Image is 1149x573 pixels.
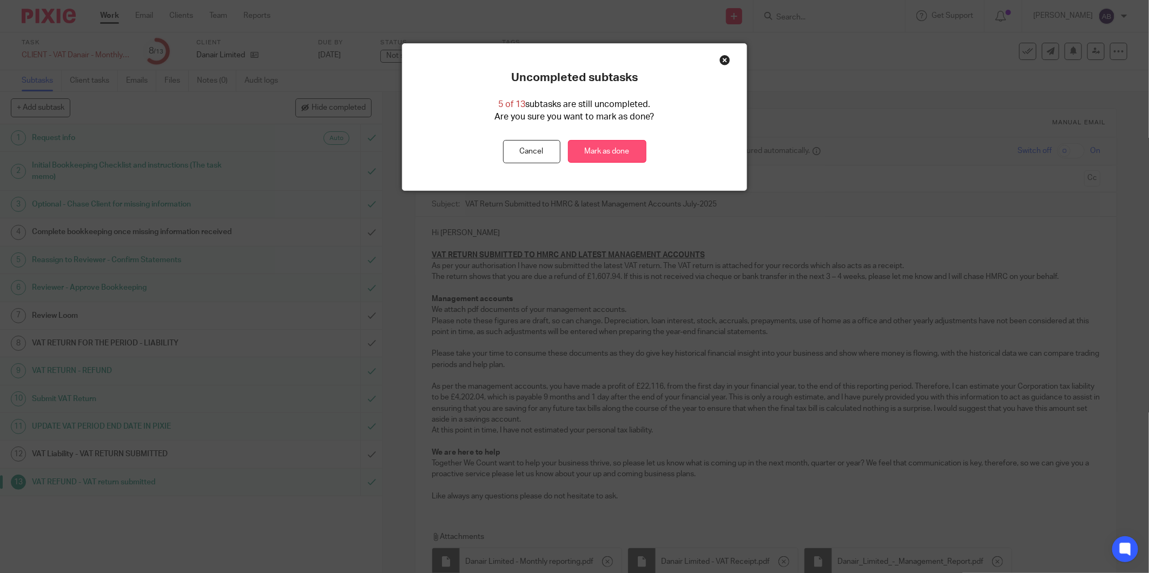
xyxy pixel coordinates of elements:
a: Mark as done [568,140,646,163]
p: Uncompleted subtasks [511,71,638,85]
div: Close this dialog window [719,55,730,65]
span: 5 of 13 [499,100,526,109]
p: Are you sure you want to mark as done? [495,111,655,123]
button: Cancel [503,140,560,163]
p: subtasks are still uncompleted. [499,98,651,111]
